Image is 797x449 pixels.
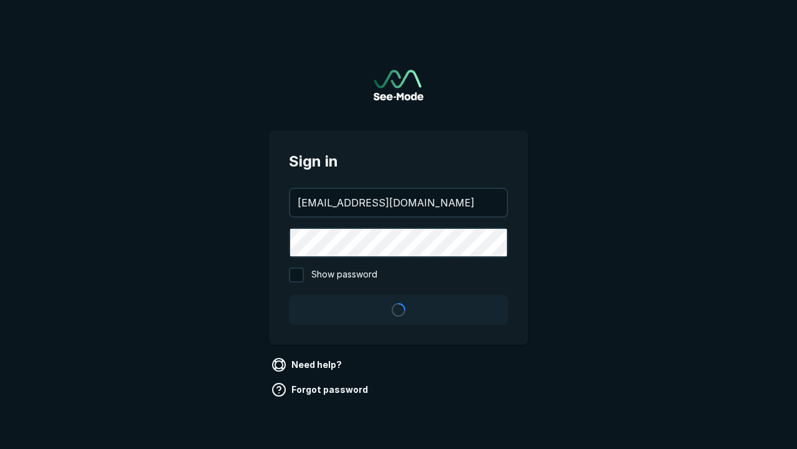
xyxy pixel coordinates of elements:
span: Show password [311,268,377,282]
a: Need help? [269,355,347,375]
a: Go to sign in [374,70,423,100]
input: your@email.com [290,189,507,216]
a: Forgot password [269,380,373,400]
img: See-Mode Logo [374,70,423,100]
span: Sign in [289,150,508,173]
